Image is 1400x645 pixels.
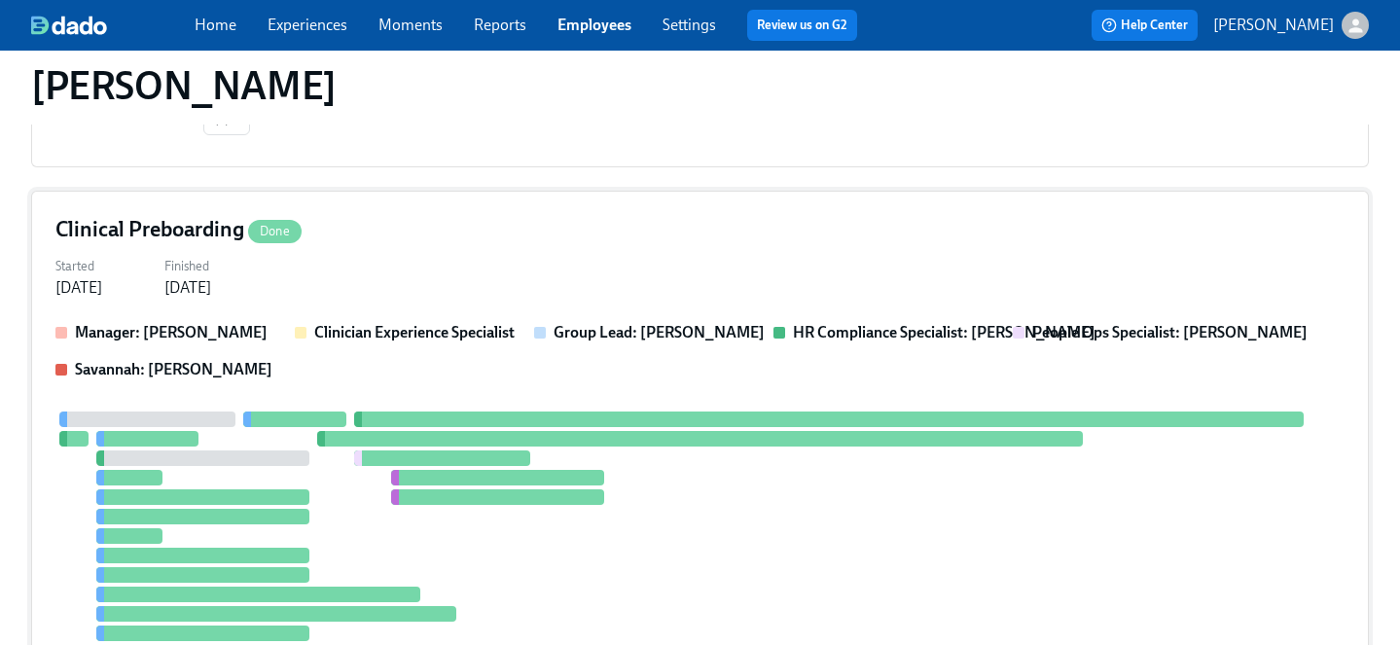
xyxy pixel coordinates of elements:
p: [PERSON_NAME] [1213,15,1334,36]
button: [PERSON_NAME] [1213,12,1369,39]
span: Done [248,224,302,238]
a: Moments [378,16,443,34]
a: dado [31,16,195,35]
a: Home [195,16,236,34]
strong: Savannah: [PERSON_NAME] [75,360,272,378]
a: Experiences [268,16,347,34]
span: Help Center [1101,16,1188,35]
label: Started [55,256,102,277]
h1: [PERSON_NAME] [31,62,337,109]
a: Reports [474,16,526,34]
button: Review us on G2 [747,10,857,41]
strong: Manager: [PERSON_NAME] [75,323,268,341]
label: Finished [164,256,211,277]
strong: Group Lead: [PERSON_NAME] [554,323,765,341]
a: Review us on G2 [757,16,847,35]
img: dado [31,16,107,35]
a: Employees [557,16,631,34]
strong: HR Compliance Specialist: [PERSON_NAME] [793,323,1095,341]
button: Help Center [1092,10,1198,41]
h4: Clinical Preboarding [55,215,302,244]
div: [DATE] [55,277,102,299]
a: Settings [663,16,716,34]
strong: People Ops Specialist: [PERSON_NAME] [1032,323,1308,341]
strong: Clinician Experience Specialist [314,323,515,341]
div: [DATE] [164,277,211,299]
